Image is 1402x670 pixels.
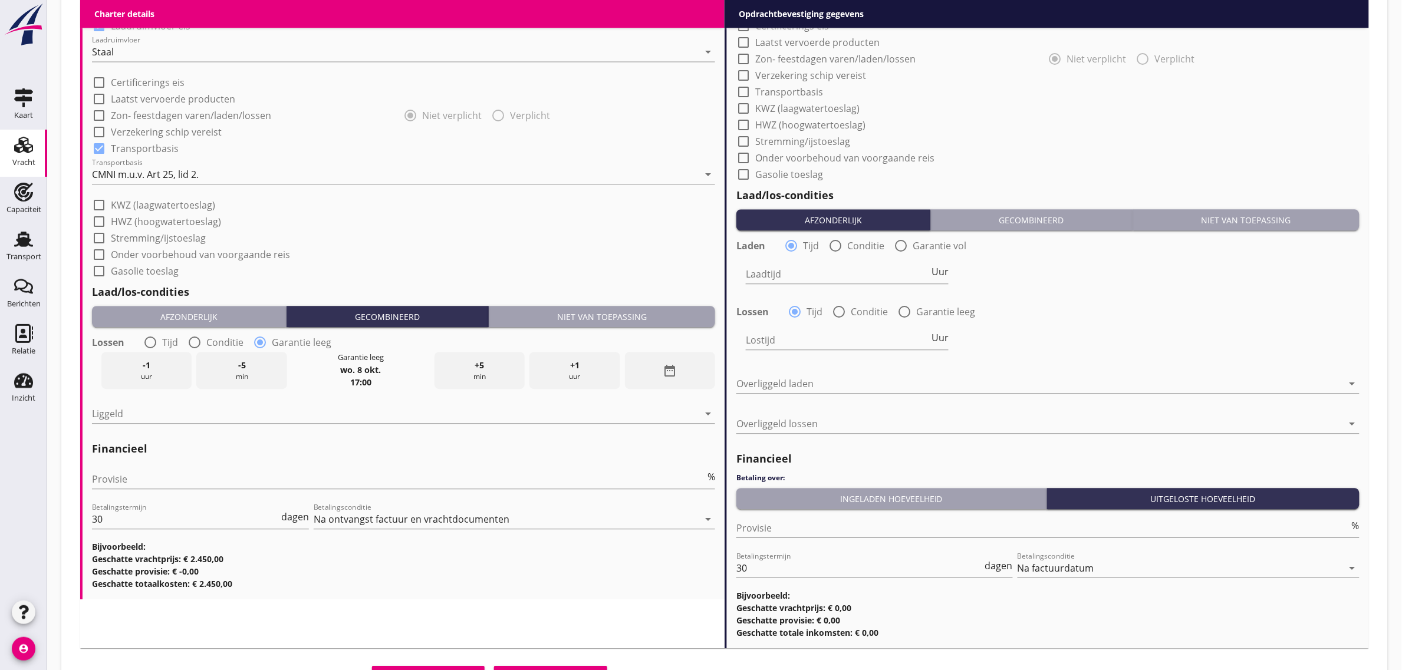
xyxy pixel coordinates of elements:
div: Uitgeloste hoeveelheid [1052,493,1355,505]
div: dagen [279,512,309,522]
div: Staal [92,47,114,57]
input: Provisie [92,470,705,489]
div: Gecombineerd [936,214,1128,226]
div: Niet van toepassing [493,311,710,323]
h2: Financieel [736,451,1360,467]
div: Gecombineerd [291,311,483,323]
h2: Laad/los-condities [736,187,1360,203]
h3: Bijvoorbeeld: [92,540,715,553]
div: Relatie [12,347,35,355]
div: min [435,352,525,389]
label: Conditie [206,336,243,348]
label: Laatst vervoerde producten [111,93,235,105]
label: Onder voorbehoud van voorgaande reis [755,152,934,164]
i: date_range [663,364,677,378]
label: Onder voorbehoud van voorgaande reis [111,249,290,260]
h3: Bijvoorbeeld: [736,589,1360,602]
div: Na ontvangst factuur en vrachtdocumenten [314,514,509,524]
label: Verzekering schip vereist [755,70,866,81]
label: Tijd [162,336,178,348]
input: Betalingstermijn [92,510,279,529]
div: CMNI m.u.v. Art 25, lid 2. [92,169,199,180]
label: Gasolie toeslag [111,265,179,277]
div: min [196,352,287,389]
label: Laadruimvloer eis [111,20,190,32]
div: Ingeladen hoeveelheid [741,493,1042,505]
i: arrow_drop_down [1345,377,1360,391]
div: % [1350,521,1360,530]
div: Berichten [7,300,41,308]
div: uur [529,352,620,389]
input: Lostijd [746,331,929,349]
strong: Laden [736,240,765,252]
label: KWZ (laagwatertoeslag) [111,199,215,211]
div: dagen [983,561,1013,570]
label: Laatst vervoerde producten [755,37,880,48]
label: Conditie [851,306,888,318]
strong: Lossen [92,336,124,348]
label: Garantie leeg [272,336,331,348]
label: Certificerings eis [111,77,185,88]
label: Certificerings eis [755,20,829,32]
img: logo-small.a267ee39.svg [2,3,45,47]
label: Transportbasis [111,143,179,154]
span: +1 [570,359,580,372]
i: arrow_drop_down [701,167,715,181]
h3: Geschatte provisie: € -0,00 [92,565,715,577]
h2: Financieel [92,441,715,457]
label: KWZ (laagwatertoeslag) [755,103,860,114]
h2: Laad/los-condities [92,284,715,300]
label: Laadruimvloer eis [755,4,835,15]
strong: Lossen [736,306,769,318]
div: Capaciteit [6,206,41,213]
label: Verzekering schip vereist [111,126,222,138]
button: Ingeladen hoeveelheid [736,488,1047,509]
h3: Geschatte vrachtprijs: € 2.450,00 [92,553,715,565]
i: arrow_drop_down [1345,417,1360,431]
button: Gecombineerd [287,306,489,327]
span: -5 [238,359,246,372]
div: Inzicht [12,394,35,402]
span: Uur [932,267,949,276]
span: +5 [475,359,484,372]
i: arrow_drop_down [701,45,715,59]
label: Tijd [803,240,819,252]
label: Volle lading tot aangegeven hoeveelheid [111,4,290,15]
input: Betalingstermijn [736,559,983,577]
label: Garantie leeg [916,306,976,318]
input: Laadtijd [746,265,929,283]
h4: Betaling over: [736,473,1360,483]
i: arrow_drop_down [1345,561,1360,575]
div: Afzonderlijk [741,214,926,226]
h3: Geschatte provisie: € 0,00 [736,614,1360,626]
label: Zon- feestdagen varen/laden/lossen [755,53,916,65]
i: arrow_drop_down [701,512,715,526]
input: Provisie [736,519,1350,537]
label: Stremming/ijstoeslag [755,136,850,147]
button: Niet van toepassing [489,306,715,327]
div: Na factuurdatum [1018,563,1094,573]
button: Afzonderlijk [736,209,931,230]
div: Vracht [12,159,35,166]
button: Gecombineerd [931,209,1133,230]
div: Niet van toepassing [1138,214,1355,226]
div: % [705,472,715,481]
div: Garantie leeg [338,352,384,363]
label: Conditie [847,240,884,252]
i: arrow_drop_down [701,407,715,421]
span: -1 [143,359,150,372]
span: Uur [932,333,949,342]
h3: Geschatte totaalkosten: € 2.450,00 [92,577,715,590]
label: Zon- feestdagen varen/laden/lossen [111,110,271,121]
button: Afzonderlijk [92,306,287,327]
label: Gasolie toeslag [755,169,823,180]
div: uur [101,352,192,389]
h3: Geschatte vrachtprijs: € 0,00 [736,602,1360,614]
label: Stremming/ijstoeslag [111,232,206,244]
i: account_circle [12,637,35,661]
div: Afzonderlijk [97,311,281,323]
h3: Geschatte totale inkomsten: € 0,00 [736,626,1360,639]
button: Uitgeloste hoeveelheid [1047,488,1360,509]
label: HWZ (hoogwatertoeslag) [111,216,221,227]
label: Garantie vol [913,240,967,252]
